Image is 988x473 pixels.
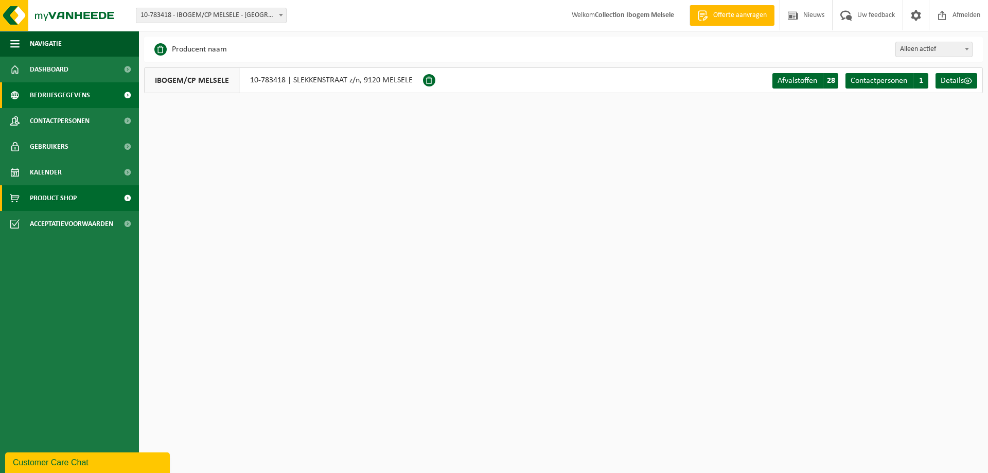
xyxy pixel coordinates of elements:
[851,77,907,85] span: Contactpersonen
[896,42,972,57] span: Alleen actief
[30,108,90,134] span: Contactpersonen
[145,68,240,93] span: IBOGEM/CP MELSELE
[30,160,62,185] span: Kalender
[30,211,113,237] span: Acceptatievoorwaarden
[778,77,817,85] span: Afvalstoffen
[154,42,227,57] li: Producent naam
[30,134,68,160] span: Gebruikers
[936,73,977,89] a: Details
[30,185,77,211] span: Product Shop
[711,10,769,21] span: Offerte aanvragen
[913,73,928,89] span: 1
[941,77,964,85] span: Details
[690,5,774,26] a: Offerte aanvragen
[845,73,928,89] a: Contactpersonen 1
[136,8,287,23] span: 10-783418 - IBOGEM/CP MELSELE - MELSELE
[823,73,838,89] span: 28
[595,11,674,19] strong: Collection Ibogem Melsele
[136,8,286,23] span: 10-783418 - IBOGEM/CP MELSELE - MELSELE
[30,57,68,82] span: Dashboard
[144,67,423,93] div: 10-783418 | SLEKKENSTRAAT z/n, 9120 MELSELE
[772,73,838,89] a: Afvalstoffen 28
[30,31,62,57] span: Navigatie
[30,82,90,108] span: Bedrijfsgegevens
[5,450,172,473] iframe: chat widget
[895,42,973,57] span: Alleen actief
